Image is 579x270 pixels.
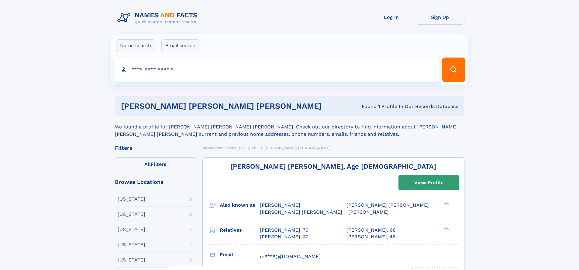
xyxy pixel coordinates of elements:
[260,209,342,215] span: [PERSON_NAME] [PERSON_NAME]
[399,175,459,190] a: View Profile
[115,145,196,151] div: Filters
[442,58,465,82] button: Search Button
[118,258,145,262] div: [US_STATE]
[115,179,196,185] div: Browse Locations
[346,233,396,240] a: [PERSON_NAME], 46
[115,10,202,26] img: Logo Names and Facts
[230,163,436,170] a: [PERSON_NAME] [PERSON_NAME], Age [DEMOGRAPHIC_DATA]
[220,225,260,235] h3: Relatives
[114,58,440,82] input: search input
[118,227,145,232] div: [US_STATE]
[243,146,245,150] span: Y
[161,39,199,52] label: Email search
[260,233,308,240] a: [PERSON_NAME], 37
[442,226,449,230] div: ❯
[115,157,196,172] label: Filters
[144,161,151,167] span: All
[260,202,300,208] span: [PERSON_NAME]
[121,102,342,110] h1: [PERSON_NAME] [PERSON_NAME] [PERSON_NAME]
[220,200,260,210] h3: Also known as
[243,144,245,152] a: Y
[252,146,257,150] span: Yiu
[367,10,416,25] a: Log In
[118,242,145,247] div: [US_STATE]
[118,197,145,202] div: [US_STATE]
[348,209,389,215] span: [PERSON_NAME]
[264,146,331,150] span: [PERSON_NAME] [PERSON_NAME]
[442,202,449,206] div: ❯
[416,10,464,25] a: Sign Up
[342,103,458,110] div: Found 1 Profile In Our Records Database
[118,212,145,217] div: [US_STATE]
[116,39,155,52] label: Name search
[346,202,429,208] span: [PERSON_NAME] [PERSON_NAME]
[346,227,396,233] a: [PERSON_NAME], 68
[414,176,443,190] div: View Profile
[115,116,464,138] div: We found a profile for [PERSON_NAME] [PERSON_NAME] [PERSON_NAME]. Check out our directory to find...
[252,144,257,152] a: Yiu
[260,227,308,233] a: [PERSON_NAME], 70
[220,250,260,260] h3: Email
[202,144,236,152] a: Names and Facts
